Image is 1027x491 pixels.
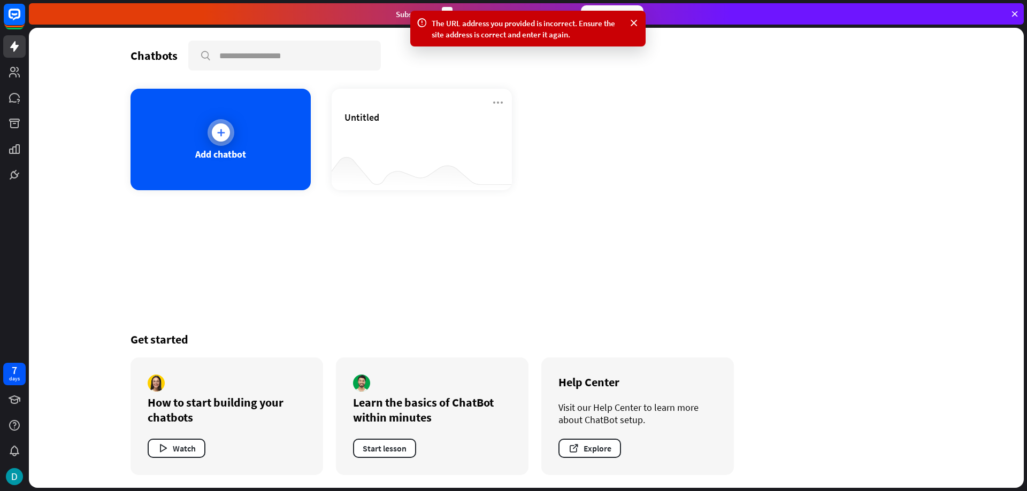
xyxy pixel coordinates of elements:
button: Start lesson [353,439,416,458]
div: 7 [12,365,17,375]
img: author [353,375,370,392]
div: Chatbots [131,48,178,63]
div: Get started [131,332,922,347]
div: Subscribe now [581,5,643,22]
div: Visit our Help Center to learn more about ChatBot setup. [558,401,717,426]
button: Open LiveChat chat widget [9,4,41,36]
button: Explore [558,439,621,458]
div: 3 [442,7,453,21]
div: days [9,375,20,383]
div: Add chatbot [195,148,246,160]
div: Subscribe in days to get your first month for $1 [396,7,572,21]
div: Learn the basics of ChatBot within minutes [353,395,511,425]
span: Untitled [344,111,379,123]
button: Watch [148,439,205,458]
a: 7 days [3,363,26,385]
div: How to start building your chatbots [148,395,306,425]
div: Help Center [558,375,717,389]
img: author [148,375,165,392]
div: The URL address you provided is incorrect. Ensure the site address is correct and enter it again. [432,18,624,40]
